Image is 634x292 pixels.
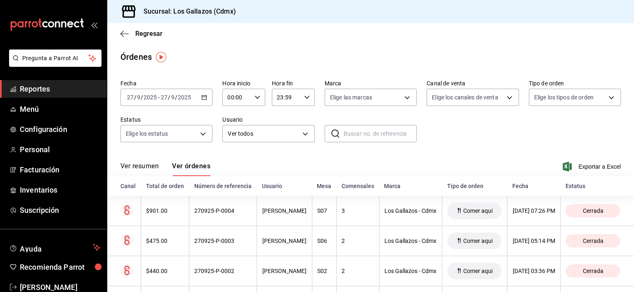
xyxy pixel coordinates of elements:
[579,207,606,214] span: Cerrada
[262,207,306,214] div: [PERSON_NAME]
[120,162,159,176] button: Ver resumen
[330,93,372,101] span: Elige las marcas
[342,238,374,244] div: 2
[120,162,210,176] div: navigation tabs
[126,130,168,138] span: Elige los estatus
[20,104,100,115] span: Menú
[534,93,594,101] span: Elige los tipos de orden
[135,30,163,38] span: Regresar
[20,243,90,252] span: Ayuda
[120,80,212,86] label: Fecha
[194,207,252,214] div: 270925-P-0004
[20,184,100,195] span: Inventarios
[20,261,100,273] span: Recomienda Parrot
[6,60,101,68] a: Pregunta a Parrot AI
[120,117,212,122] label: Estatus
[172,162,210,176] button: Ver órdenes
[579,238,606,244] span: Cerrada
[317,183,331,189] div: Mesa
[160,94,168,101] input: --
[20,124,100,135] span: Configuración
[384,268,437,274] div: Los Gallazos - Cdmx
[120,51,152,63] div: Órdenes
[344,125,417,142] input: Buscar no. de referencia
[20,83,100,94] span: Reportes
[20,164,100,175] span: Facturación
[156,52,166,62] img: Tooltip marker
[512,268,555,274] div: [DATE] 03:36 PM
[262,268,306,274] div: [PERSON_NAME]
[146,238,184,244] div: $475.00
[529,80,621,86] label: Tipo de orden
[317,268,331,274] div: S02
[158,94,160,101] span: -
[566,183,621,189] div: Estatus
[120,183,136,189] div: Canal
[9,49,101,67] button: Pregunta a Parrot AI
[325,80,417,86] label: Marca
[317,207,331,214] div: S07
[146,268,184,274] div: $440.00
[222,117,314,122] label: Usuario
[91,21,97,28] button: open_drawer_menu
[342,183,375,189] div: Comensales
[146,183,184,189] div: Total de orden
[137,94,141,101] input: --
[460,207,496,214] span: Comer aqui
[141,94,143,101] span: /
[262,183,307,189] div: Usuario
[272,80,315,86] label: Hora fin
[134,94,137,101] span: /
[512,207,555,214] div: [DATE] 07:26 PM
[432,93,498,101] span: Elige los canales de venta
[317,238,331,244] div: S06
[579,268,606,274] span: Cerrada
[460,238,496,244] span: Comer aqui
[20,144,100,155] span: Personal
[177,94,191,101] input: ----
[384,183,437,189] div: Marca
[342,207,374,214] div: 3
[143,94,157,101] input: ----
[460,268,496,274] span: Comer aqui
[222,80,265,86] label: Hora inicio
[175,94,177,101] span: /
[427,80,519,86] label: Canal de venta
[137,7,236,16] h3: Sucursal: Los Gallazos (Cdmx)
[262,238,306,244] div: [PERSON_NAME]
[120,30,163,38] button: Regresar
[194,238,252,244] div: 270925-P-0003
[194,268,252,274] div: 270925-P-0002
[342,268,374,274] div: 2
[512,183,556,189] div: Fecha
[146,207,184,214] div: $901.00
[564,162,621,172] button: Exportar a Excel
[447,183,502,189] div: Tipo de orden
[168,94,170,101] span: /
[171,94,175,101] input: --
[127,94,134,101] input: --
[228,130,299,138] span: Ver todos
[20,205,100,216] span: Suscripción
[194,183,252,189] div: Número de referencia
[512,238,555,244] div: [DATE] 05:14 PM
[384,207,437,214] div: Los Gallazos - Cdmx
[22,54,89,63] span: Pregunta a Parrot AI
[384,238,437,244] div: Los Gallazos - Cdmx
